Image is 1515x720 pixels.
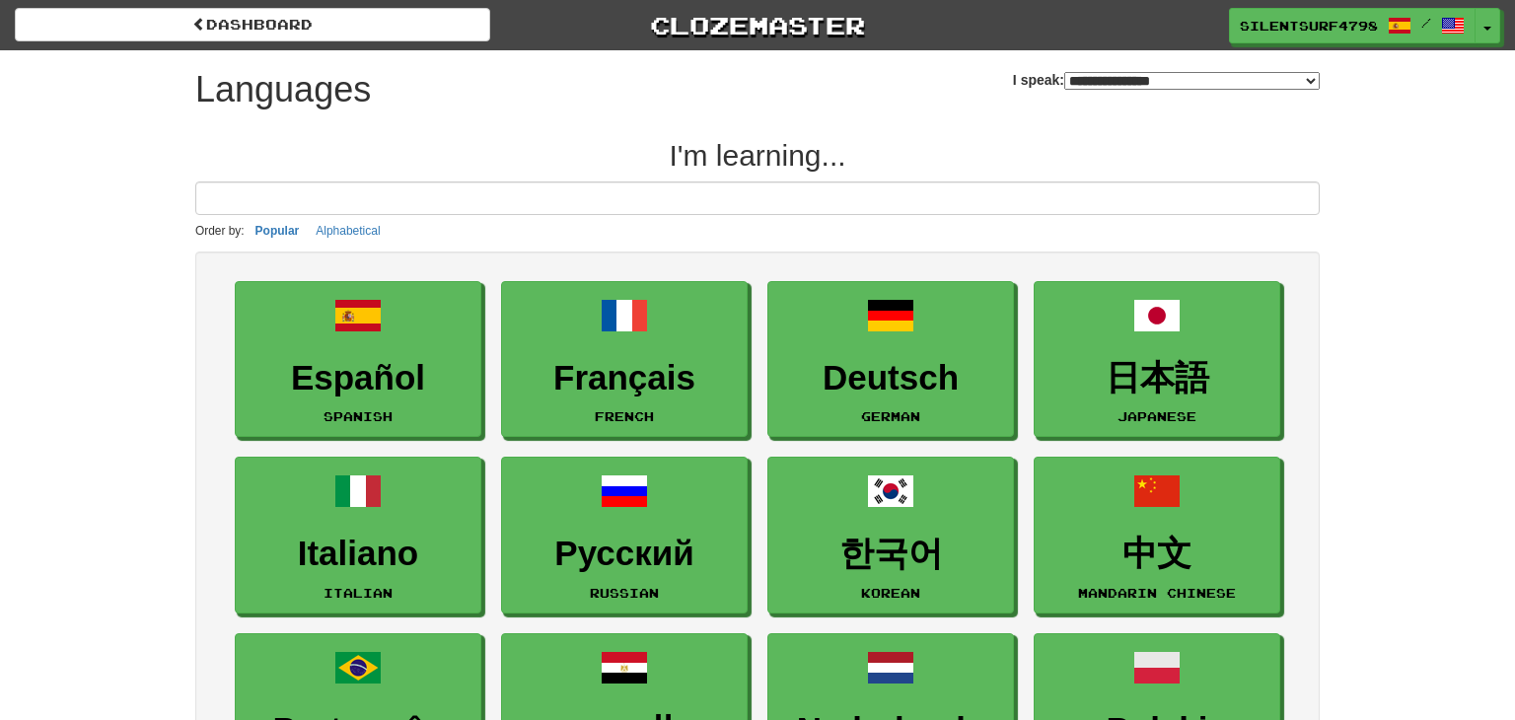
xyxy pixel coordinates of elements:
small: Order by: [195,224,245,238]
button: Popular [250,220,306,242]
h3: 中文 [1045,535,1269,573]
small: Japanese [1118,409,1196,423]
small: Italian [324,586,393,600]
a: SilentSurf4798 / [1229,8,1476,43]
small: Spanish [324,409,393,423]
a: Clozemaster [520,8,995,42]
h2: I'm learning... [195,139,1320,172]
h3: Español [246,359,470,397]
h3: Deutsch [778,359,1003,397]
span: SilentSurf4798 [1240,17,1378,35]
small: German [861,409,920,423]
small: Mandarin Chinese [1078,586,1236,600]
label: I speak: [1013,70,1320,90]
h3: 한국어 [778,535,1003,573]
h3: 日本語 [1045,359,1269,397]
h3: Русский [512,535,737,573]
a: 日本語Japanese [1034,281,1280,438]
small: French [595,409,654,423]
a: dashboard [15,8,490,41]
h1: Languages [195,70,371,109]
small: Russian [590,586,659,600]
a: 中文Mandarin Chinese [1034,457,1280,613]
select: I speak: [1064,72,1320,90]
span: / [1421,16,1431,30]
h3: Italiano [246,535,470,573]
a: FrançaisFrench [501,281,748,438]
button: Alphabetical [310,220,386,242]
a: РусскийRussian [501,457,748,613]
a: DeutschGerman [767,281,1014,438]
a: EspañolSpanish [235,281,481,438]
a: ItalianoItalian [235,457,481,613]
a: 한국어Korean [767,457,1014,613]
small: Korean [861,586,920,600]
h3: Français [512,359,737,397]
